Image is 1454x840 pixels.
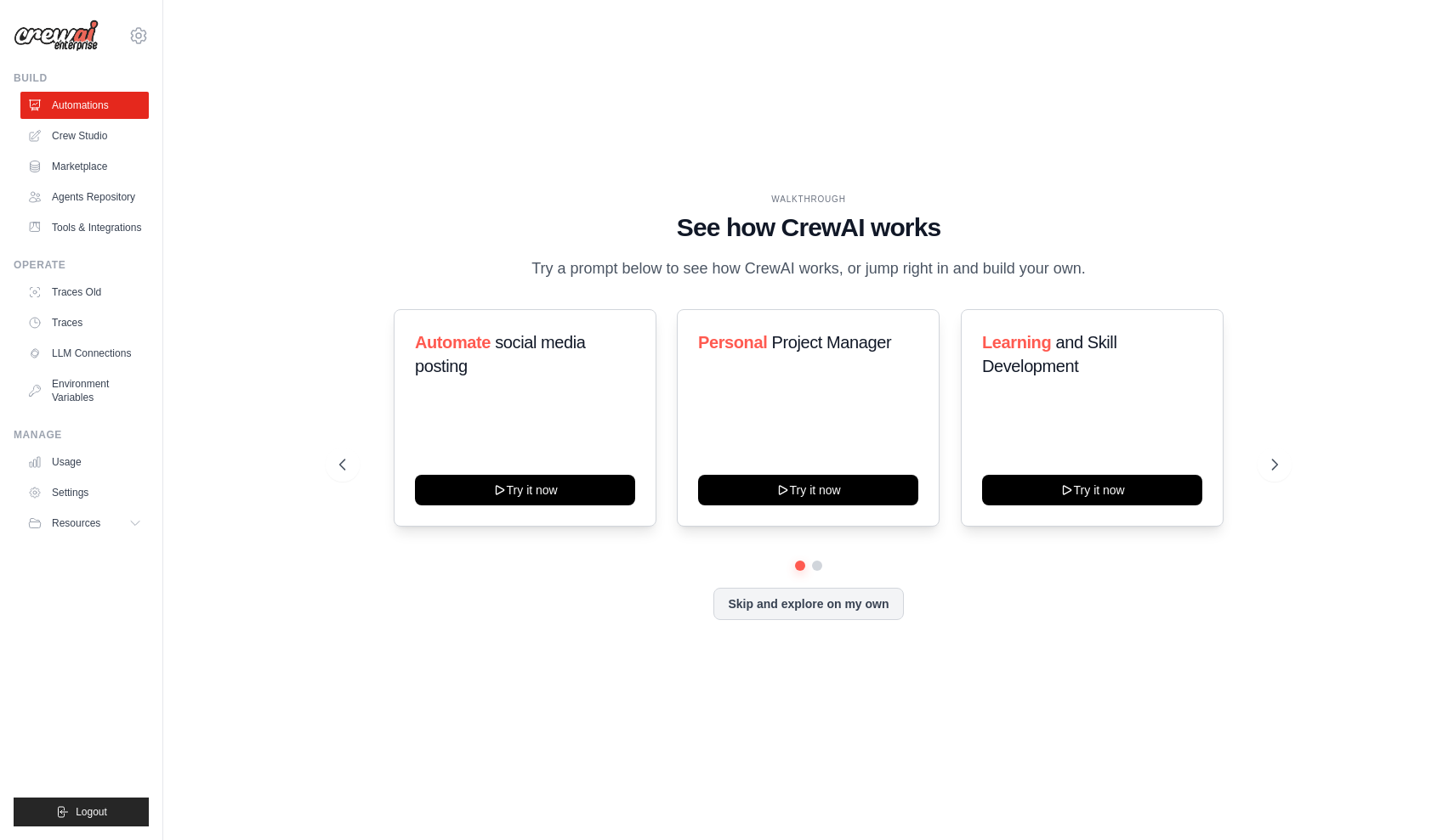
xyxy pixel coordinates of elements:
button: Try it now [982,475,1202,505]
p: Try a prompt below to see how CrewAI works, or jump right in and build your own. [523,257,1094,281]
a: LLM Connections [20,340,149,367]
span: Project Manager [772,333,892,352]
span: Resources [52,516,100,530]
a: Traces Old [20,279,149,306]
div: WALKTHROUGH [339,193,1278,206]
button: Try it now [415,475,635,505]
img: Logo [14,20,99,52]
button: Try it now [698,475,918,505]
a: Environment Variables [20,370,149,411]
span: Personal [698,333,767,352]
span: and Skill Development [982,333,1116,375]
h1: See how CrewAI works [339,212,1278,243]
a: Automations [20,92,149,119]
a: Tools & Integrations [20,214,149,241]
div: Manage [14,428,149,442]
span: social media posting [415,333,586,375]
button: Skip and explore on my own [713,588,903,620]
div: Build [14,71,149,85]
button: Logout [14,798,149,826]
a: Crew Studio [20,122,149,149]
span: Learning [982,333,1051,352]
button: Resources [20,510,149,537]
a: Usage [20,448,149,476]
a: Settings [20,479,149,506]
span: Logout [76,805,107,819]
div: Operate [14,258,149,272]
a: Agents Repository [20,183,149,211]
a: Traces [20,309,149,336]
a: Marketplace [20,153,149,180]
span: Automate [415,333,491,352]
